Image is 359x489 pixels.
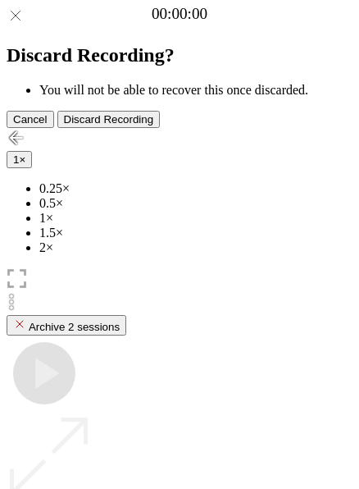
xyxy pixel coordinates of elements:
div: Archive 2 sessions [13,318,120,333]
button: Discard Recording [57,111,161,128]
li: You will not be able to recover this once discarded. [39,83,352,98]
h2: Discard Recording? [7,44,352,66]
li: 2× [39,240,352,255]
button: Archive 2 sessions [7,315,126,336]
li: 1.5× [39,226,352,240]
span: 1 [13,153,19,166]
li: 0.5× [39,196,352,211]
li: 0.25× [39,181,352,196]
button: Cancel [7,111,54,128]
a: 00:00:00 [152,5,207,23]
button: 1× [7,151,32,168]
li: 1× [39,211,352,226]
